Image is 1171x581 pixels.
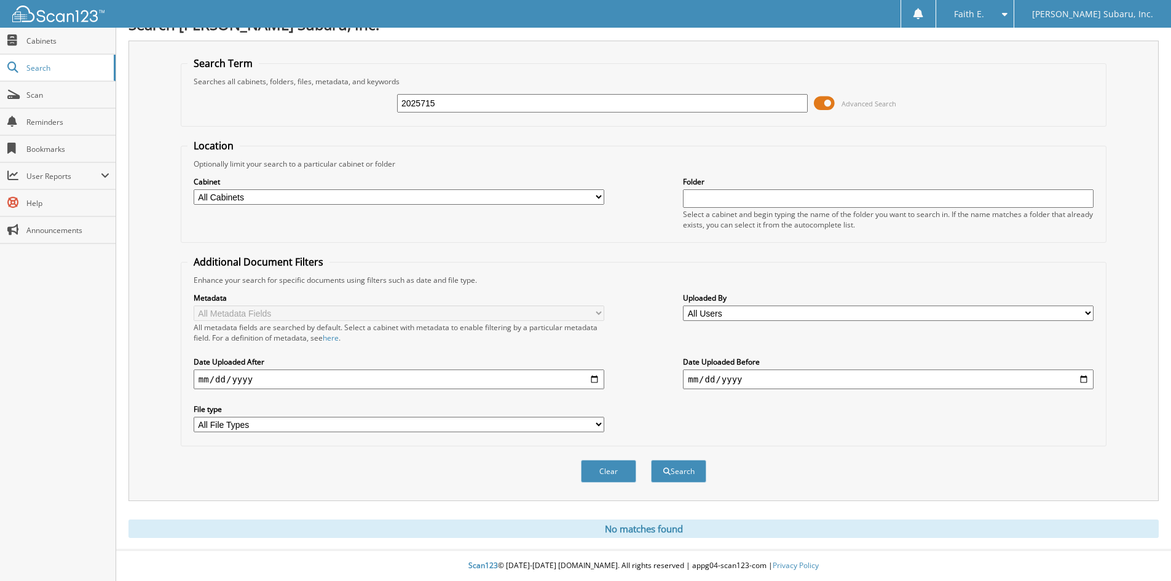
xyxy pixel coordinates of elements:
[187,76,1100,87] div: Searches all cabinets, folders, files, metadata, and keywords
[187,275,1100,285] div: Enhance your search for specific documents using filters such as date and file type.
[26,225,109,235] span: Announcements
[683,293,1094,303] label: Uploaded By
[26,117,109,127] span: Reminders
[187,255,329,269] legend: Additional Document Filters
[773,560,819,571] a: Privacy Policy
[842,99,896,108] span: Advanced Search
[683,209,1094,230] div: Select a cabinet and begin typing the name of the folder you want to search in. If the name match...
[26,144,109,154] span: Bookmarks
[323,333,339,343] a: here
[194,176,604,187] label: Cabinet
[12,6,104,22] img: scan123-logo-white.svg
[187,57,259,70] legend: Search Term
[194,404,604,414] label: File type
[26,63,108,73] span: Search
[194,322,604,343] div: All metadata fields are searched by default. Select a cabinet with metadata to enable filtering b...
[954,10,984,18] span: Faith E.
[187,139,240,152] legend: Location
[1110,522,1171,581] iframe: Chat Widget
[1032,10,1153,18] span: [PERSON_NAME] Subaru, Inc.
[651,460,706,483] button: Search
[26,90,109,100] span: Scan
[116,551,1171,581] div: © [DATE]-[DATE] [DOMAIN_NAME]. All rights reserved | appg04-scan123-com |
[26,171,101,181] span: User Reports
[194,293,604,303] label: Metadata
[187,159,1100,169] div: Optionally limit your search to a particular cabinet or folder
[128,520,1159,538] div: No matches found
[683,176,1094,187] label: Folder
[194,370,604,389] input: start
[26,198,109,208] span: Help
[581,460,636,483] button: Clear
[194,357,604,367] label: Date Uploaded After
[26,36,109,46] span: Cabinets
[683,370,1094,389] input: end
[683,357,1094,367] label: Date Uploaded Before
[468,560,498,571] span: Scan123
